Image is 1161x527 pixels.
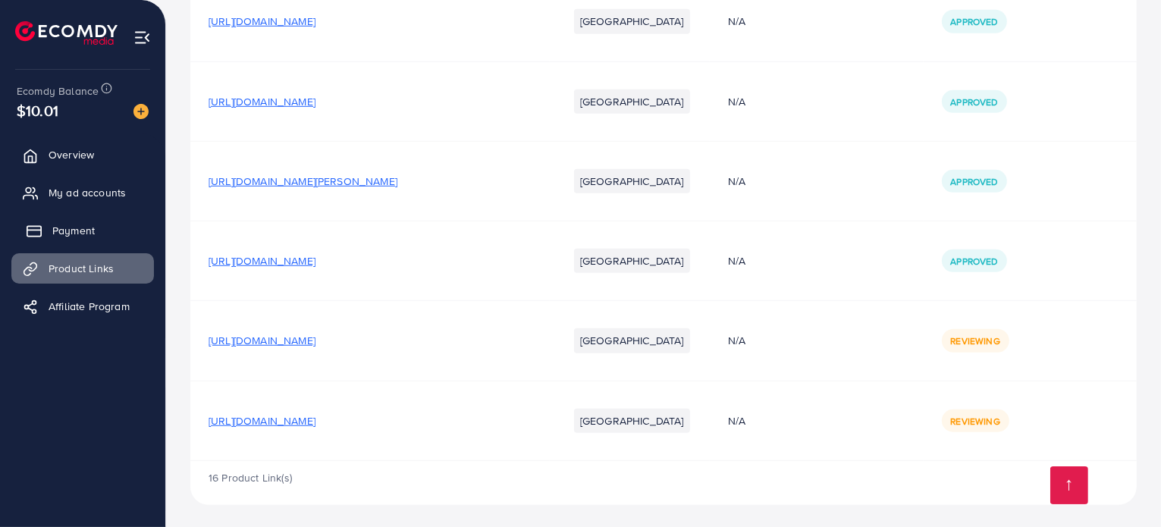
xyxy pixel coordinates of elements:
span: N/A [728,14,745,29]
span: $10.01 [17,99,58,121]
li: [GEOGRAPHIC_DATA] [574,89,690,114]
img: logo [15,21,118,45]
img: image [133,104,149,119]
span: N/A [728,333,745,348]
iframe: Chat [830,64,1150,516]
a: Affiliate Program [11,291,154,322]
img: menu [133,29,151,46]
span: Product Links [49,261,114,276]
span: [URL][DOMAIN_NAME] [209,413,315,428]
span: [URL][DOMAIN_NAME] [209,94,315,109]
span: N/A [728,94,745,109]
span: N/A [728,174,745,189]
span: N/A [728,253,745,268]
li: [GEOGRAPHIC_DATA] [574,328,690,353]
li: [GEOGRAPHIC_DATA] [574,409,690,433]
span: Overview [49,147,94,162]
span: Approved [951,15,998,28]
span: Affiliate Program [49,299,130,314]
li: [GEOGRAPHIC_DATA] [574,249,690,273]
span: N/A [728,413,745,428]
a: Payment [11,215,154,246]
span: Ecomdy Balance [17,83,99,99]
span: [URL][DOMAIN_NAME] [209,253,315,268]
li: [GEOGRAPHIC_DATA] [574,9,690,33]
span: [URL][DOMAIN_NAME] [209,333,315,348]
a: Overview [11,140,154,170]
span: [URL][DOMAIN_NAME] [209,14,315,29]
span: 16 Product Link(s) [209,470,292,485]
span: [URL][DOMAIN_NAME][PERSON_NAME] [209,174,397,189]
span: Payment [52,223,95,238]
span: My ad accounts [49,185,126,200]
a: My ad accounts [11,177,154,208]
a: Product Links [11,253,154,284]
li: [GEOGRAPHIC_DATA] [574,169,690,193]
